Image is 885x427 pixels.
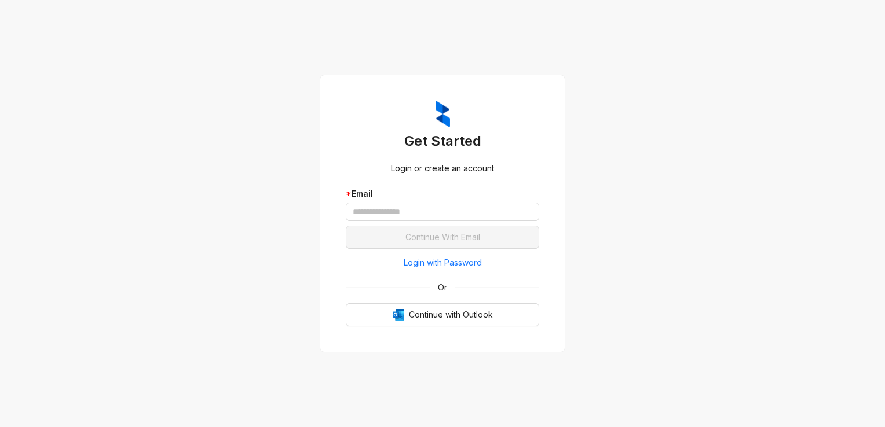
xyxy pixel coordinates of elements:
button: Continue With Email [346,226,539,249]
h3: Get Started [346,132,539,150]
img: ZumaIcon [436,101,450,127]
div: Email [346,187,539,200]
span: Or [430,281,455,294]
button: Login with Password [346,253,539,272]
div: Login or create an account [346,162,539,175]
span: Login with Password [404,256,482,269]
img: Outlook [393,309,404,321]
button: OutlookContinue with Outlook [346,303,539,326]
span: Continue with Outlook [409,308,493,321]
